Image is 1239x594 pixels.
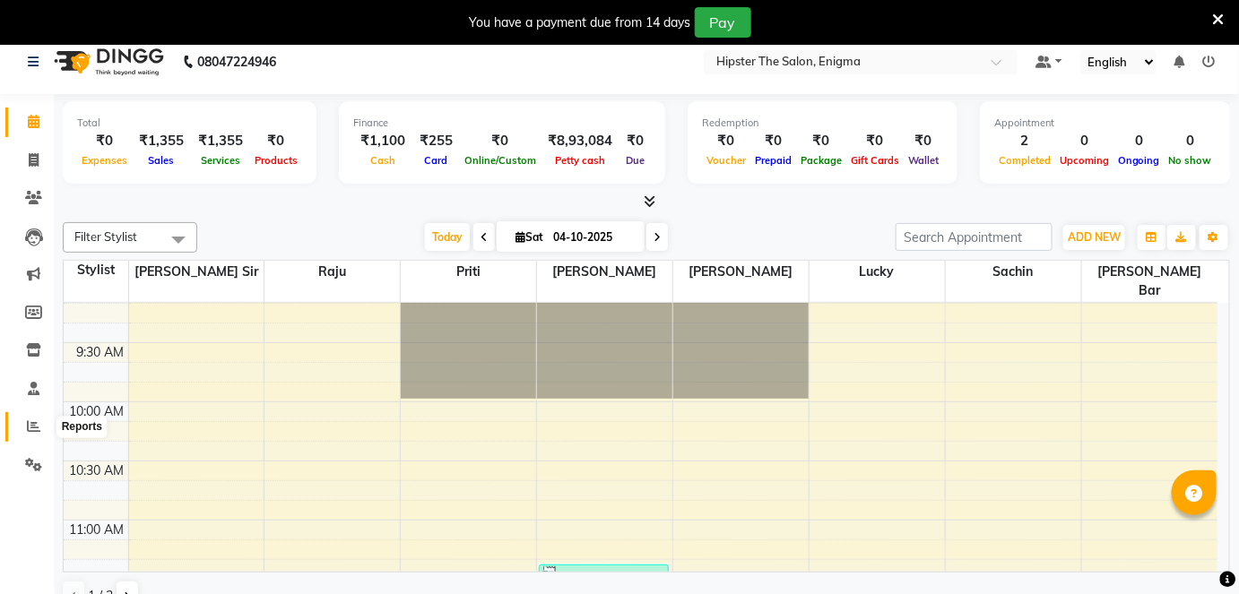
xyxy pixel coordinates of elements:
[132,131,191,151] div: ₹1,355
[353,116,651,131] div: Finance
[810,261,945,283] span: Lucky
[64,261,128,280] div: Stylist
[994,154,1055,167] span: Completed
[401,261,536,283] span: priti
[994,131,1055,151] div: 2
[1082,261,1217,302] span: [PERSON_NAME] bar
[460,131,541,151] div: ₹0
[144,154,179,167] span: Sales
[541,131,619,151] div: ₹8,93,084
[1165,154,1217,167] span: No show
[366,154,400,167] span: Cash
[695,7,751,38] button: Pay
[619,131,651,151] div: ₹0
[511,230,548,244] span: Sat
[621,154,649,167] span: Due
[750,154,796,167] span: Prepaid
[129,261,264,283] span: [PERSON_NAME] sir
[548,224,637,251] input: 2025-10-04
[904,154,943,167] span: Wallet
[470,13,691,32] div: You have a payment due from 14 days
[946,261,1081,283] span: sachin
[264,261,400,283] span: Raju
[702,131,750,151] div: ₹0
[846,131,904,151] div: ₹0
[460,154,541,167] span: Online/Custom
[1063,225,1125,250] button: ADD NEW
[57,417,107,438] div: Reports
[250,154,302,167] span: Products
[74,343,128,362] div: 9:30 AM
[537,261,672,283] span: [PERSON_NAME]
[896,223,1053,251] input: Search Appointment
[250,131,302,151] div: ₹0
[77,116,302,131] div: Total
[66,461,128,480] div: 10:30 AM
[796,154,846,167] span: Package
[550,154,610,167] span: Petty cash
[1165,131,1217,151] div: 0
[1055,131,1113,151] div: 0
[74,229,137,244] span: Filter Stylist
[46,37,169,87] img: logo
[796,131,846,151] div: ₹0
[77,154,132,167] span: Expenses
[197,37,276,87] b: 08047224946
[77,131,132,151] div: ₹0
[702,116,943,131] div: Redemption
[904,131,943,151] div: ₹0
[994,116,1217,131] div: Appointment
[702,154,750,167] span: Voucher
[1068,230,1121,244] span: ADD NEW
[353,131,412,151] div: ₹1,100
[846,154,904,167] span: Gift Cards
[1055,154,1113,167] span: Upcoming
[66,402,128,421] div: 10:00 AM
[196,154,245,167] span: Services
[412,131,460,151] div: ₹255
[66,521,128,539] div: 11:00 AM
[1113,131,1165,151] div: 0
[750,131,796,151] div: ₹0
[1113,154,1165,167] span: Ongoing
[420,154,453,167] span: Card
[673,261,809,283] span: [PERSON_NAME]
[191,131,250,151] div: ₹1,355
[425,223,470,251] span: Today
